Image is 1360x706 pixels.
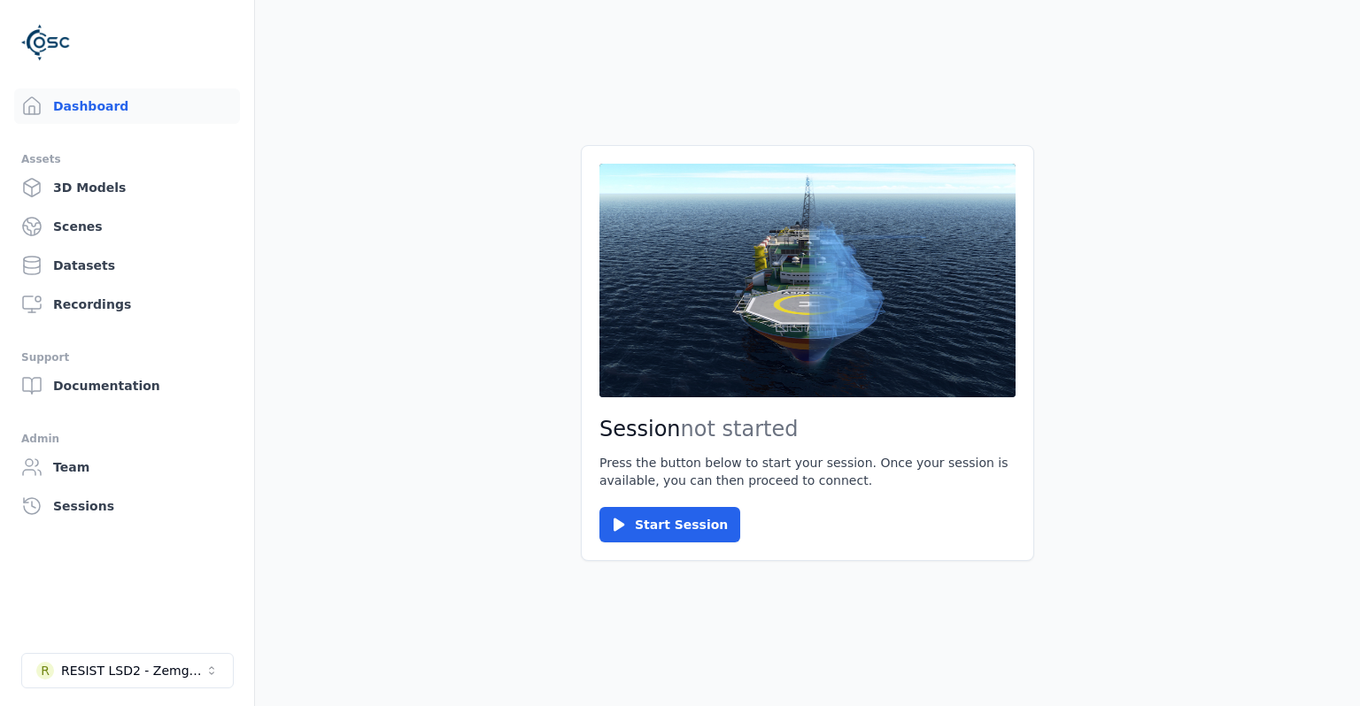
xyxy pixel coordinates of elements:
a: Recordings [14,287,240,322]
a: Datasets [14,248,240,283]
a: Scenes [14,209,240,244]
div: Support [21,347,233,368]
div: RESIST LSD2 - Zemgale [61,662,205,679]
p: Press the button below to start your session. Once your session is available, you can then procee... [599,454,1016,489]
img: Logo [21,18,71,67]
a: Sessions [14,488,240,524]
a: Dashboard [14,88,240,124]
a: Team [14,449,240,485]
a: 3D Models [14,170,240,205]
div: R [36,662,54,679]
div: Admin [21,428,233,449]
div: Assets [21,149,233,170]
button: Select a workspace [21,653,234,688]
h2: Session [599,415,1016,443]
a: Documentation [14,368,240,403]
button: Start Session [599,507,740,542]
span: not started [681,417,799,441]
